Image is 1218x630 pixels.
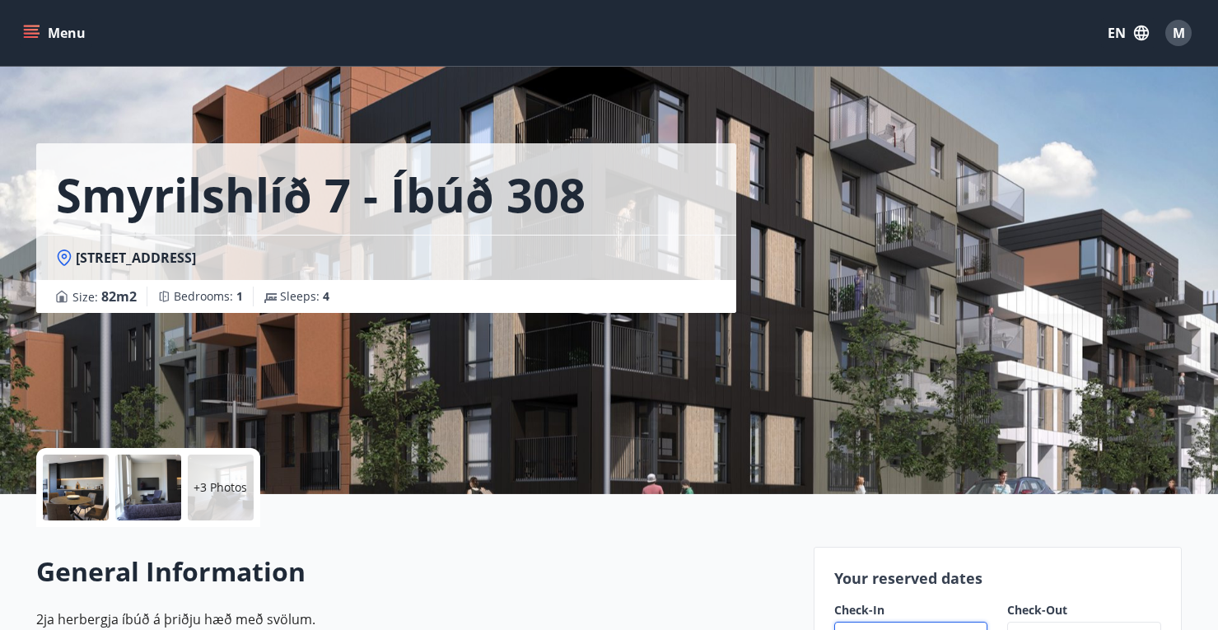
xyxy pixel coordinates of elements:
[72,287,137,306] span: Size :
[194,479,247,496] p: +3 Photos
[76,249,196,267] span: [STREET_ADDRESS]
[1007,602,1161,618] label: Check-Out
[280,288,329,305] span: Sleeps :
[36,609,794,629] p: 2ja herbergja íbúð á þriðju hæð með svölum.
[1101,18,1155,48] button: EN
[20,18,92,48] button: menu
[56,163,586,226] h1: Smyrilshlíð 7 - íbúð 308
[101,287,137,306] span: 82 m2
[236,288,243,304] span: 1
[1159,13,1198,53] button: M
[834,602,988,618] label: Check-In
[36,553,794,590] h2: General Information
[174,288,243,305] span: Bedrooms :
[834,567,1162,589] p: Your reserved dates
[323,288,329,304] span: 4
[1173,24,1185,42] span: M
